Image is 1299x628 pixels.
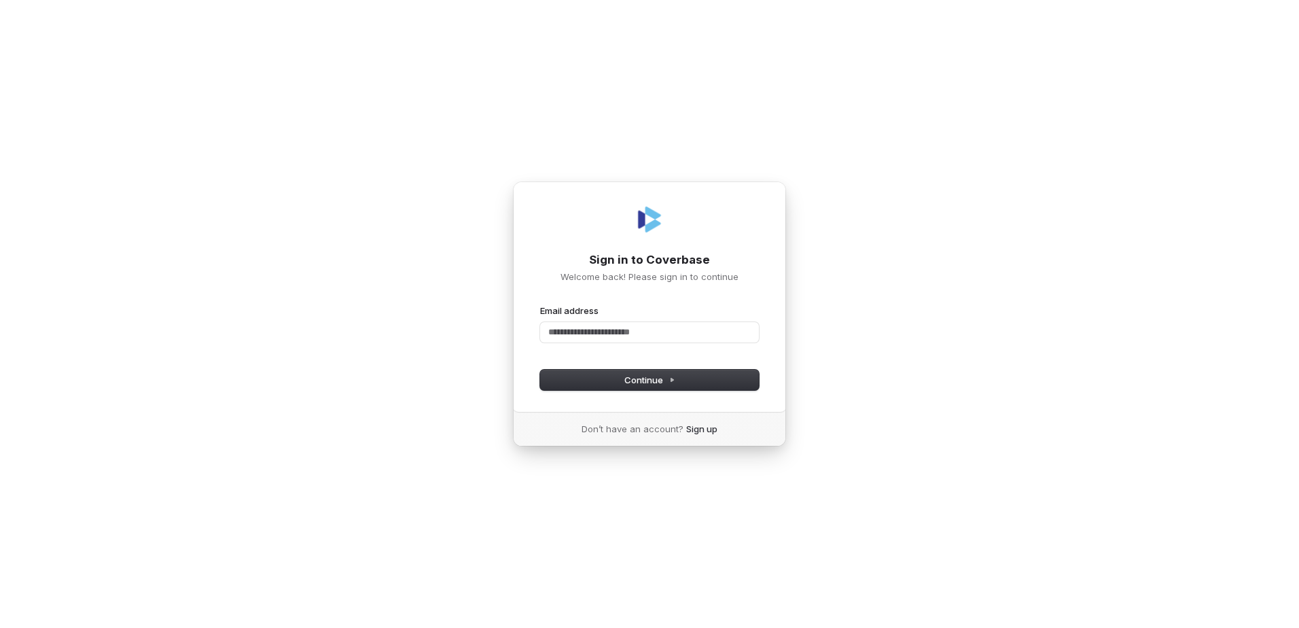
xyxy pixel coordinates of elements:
span: Continue [624,374,675,386]
span: Don’t have an account? [582,423,683,435]
h1: Sign in to Coverbase [540,252,759,268]
p: Welcome back! Please sign in to continue [540,271,759,283]
label: Email address [540,304,599,317]
img: Coverbase [633,203,666,236]
button: Continue [540,370,759,390]
a: Sign up [686,423,717,435]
